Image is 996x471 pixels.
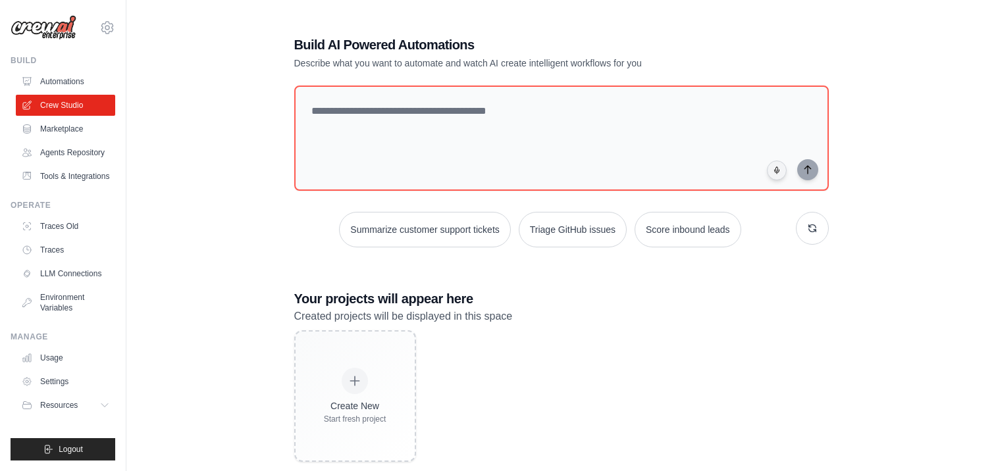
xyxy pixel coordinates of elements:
h1: Build AI Powered Automations [294,36,737,54]
a: Tools & Integrations [16,166,115,187]
a: Usage [16,347,115,368]
div: Operate [11,200,115,211]
a: Agents Repository [16,142,115,163]
span: Logout [59,444,83,455]
p: Created projects will be displayed in this space [294,308,829,325]
a: Traces [16,239,115,260]
div: Build [11,55,115,66]
img: Logo [11,15,76,40]
div: Create New [324,399,386,412]
button: Logout [11,438,115,460]
h3: Your projects will appear here [294,289,829,308]
button: Resources [16,395,115,416]
p: Describe what you want to automate and watch AI create intelligent workflows for you [294,57,737,70]
a: Automations [16,71,115,92]
a: LLM Connections [16,263,115,284]
a: Settings [16,371,115,392]
div: Start fresh project [324,414,386,424]
span: Resources [40,400,78,410]
button: Summarize customer support tickets [339,212,510,247]
button: Triage GitHub issues [519,212,627,247]
a: Crew Studio [16,95,115,116]
button: Get new suggestions [796,212,829,245]
div: Manage [11,332,115,342]
a: Marketplace [16,118,115,139]
button: Score inbound leads [635,212,741,247]
a: Traces Old [16,216,115,237]
a: Environment Variables [16,287,115,318]
button: Click to speak your automation idea [767,161,787,180]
